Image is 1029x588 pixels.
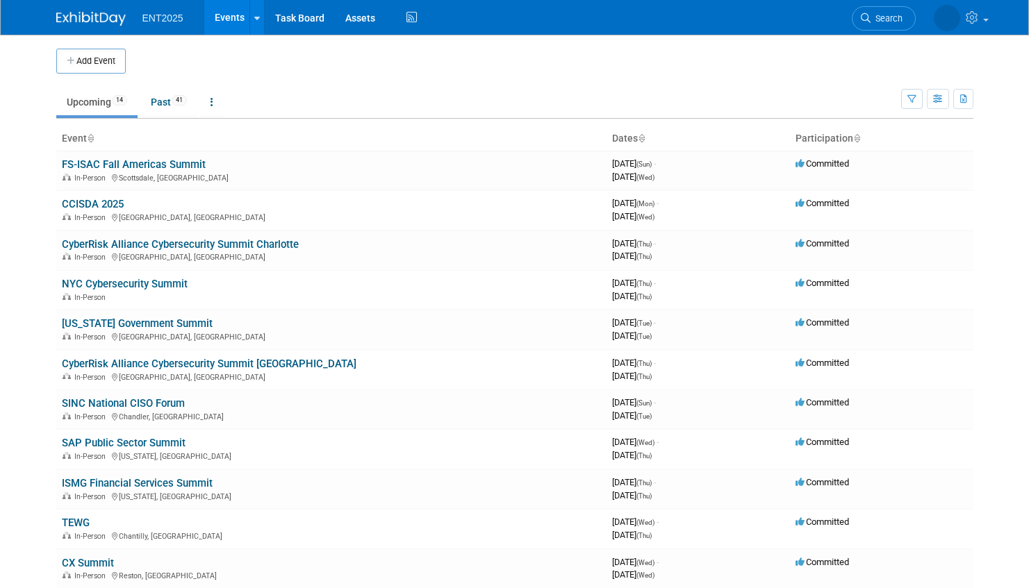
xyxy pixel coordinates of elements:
[636,399,652,407] span: (Sun)
[612,477,656,487] span: [DATE]
[636,412,652,420] span: (Tue)
[654,238,656,249] span: -
[796,397,849,408] span: Committed
[74,333,110,342] span: In-Person
[852,6,916,31] a: Search
[62,330,601,342] div: [GEOGRAPHIC_DATA], [GEOGRAPHIC_DATA]
[87,133,94,144] a: Sort by Event Name
[612,450,652,460] span: [DATE]
[62,490,601,501] div: [US_STATE], [GEOGRAPHIC_DATA]
[654,358,656,368] span: -
[612,530,652,540] span: [DATE]
[796,238,849,249] span: Committed
[636,479,652,487] span: (Thu)
[62,158,206,171] a: FS-ISAC Fall Americas Summit
[74,253,110,262] span: In-Person
[636,293,652,301] span: (Thu)
[636,280,652,287] span: (Thu)
[796,317,849,328] span: Committed
[796,278,849,288] span: Committed
[56,89,138,115] a: Upcoming14
[62,516,90,529] a: TEWG
[636,373,652,380] span: (Thu)
[62,371,601,382] div: [GEOGRAPHIC_DATA], [GEOGRAPHIC_DATA]
[636,174,655,181] span: (Wed)
[74,293,110,302] span: In-Person
[612,238,656,249] span: [DATE]
[871,13,903,24] span: Search
[62,530,601,541] div: Chantilly, [GEOGRAPHIC_DATA]
[612,516,659,527] span: [DATE]
[62,450,601,461] div: [US_STATE], [GEOGRAPHIC_DATA]
[612,557,659,567] span: [DATE]
[612,569,655,580] span: [DATE]
[62,410,601,421] div: Chandler, [GEOGRAPHIC_DATA]
[636,519,655,526] span: (Wed)
[142,12,183,24] span: ENT2025
[74,373,110,382] span: In-Person
[638,133,645,144] a: Sort by Start Date
[63,373,71,380] img: In-Person Event
[636,160,652,168] span: (Sun)
[636,532,652,539] span: (Thu)
[74,174,110,183] span: In-Person
[607,127,790,151] th: Dates
[62,358,356,370] a: CyberRisk Alliance Cybersecurity Summit [GEOGRAPHIC_DATA]
[796,557,849,567] span: Committed
[112,95,127,106] span: 14
[612,371,652,381] span: [DATE]
[654,278,656,288] span: -
[790,127,973,151] th: Participation
[657,516,659,527] span: -
[612,358,656,368] span: [DATE]
[62,477,213,489] a: ISMG Financial Services Summit
[62,557,114,569] a: CX Summit
[62,397,185,410] a: SINC National CISO Forum
[636,452,652,460] span: (Thu)
[657,557,659,567] span: -
[796,516,849,527] span: Committed
[63,452,71,459] img: In-Person Event
[56,49,126,74] button: Add Event
[636,559,655,566] span: (Wed)
[63,333,71,339] img: In-Person Event
[56,12,126,26] img: ExhibitDay
[636,492,652,500] span: (Thu)
[654,158,656,169] span: -
[612,171,655,182] span: [DATE]
[612,251,652,261] span: [DATE]
[654,397,656,408] span: -
[636,360,652,367] span: (Thu)
[612,410,652,421] span: [DATE]
[796,198,849,208] span: Committed
[796,437,849,447] span: Committed
[612,330,652,341] span: [DATE]
[74,452,110,461] span: In-Person
[612,490,652,501] span: [DATE]
[612,437,659,447] span: [DATE]
[62,251,601,262] div: [GEOGRAPHIC_DATA], [GEOGRAPHIC_DATA]
[74,571,110,580] span: In-Person
[636,240,652,248] span: (Thu)
[56,127,607,151] th: Event
[636,319,652,327] span: (Tue)
[612,278,656,288] span: [DATE]
[62,317,213,330] a: [US_STATE] Government Summit
[636,333,652,340] span: (Tue)
[63,174,71,180] img: In-Person Event
[612,158,656,169] span: [DATE]
[796,158,849,169] span: Committed
[657,198,659,208] span: -
[62,238,299,251] a: CyberRisk Alliance Cybersecurity Summit Charlotte
[62,198,124,210] a: CCISDA 2025
[63,492,71,499] img: In-Person Event
[853,133,860,144] a: Sort by Participation Type
[63,532,71,539] img: In-Person Event
[636,439,655,446] span: (Wed)
[63,253,71,260] img: In-Person Event
[796,358,849,368] span: Committed
[172,95,187,106] span: 41
[63,293,71,300] img: In-Person Event
[62,171,601,183] div: Scottsdale, [GEOGRAPHIC_DATA]
[74,532,110,541] span: In-Person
